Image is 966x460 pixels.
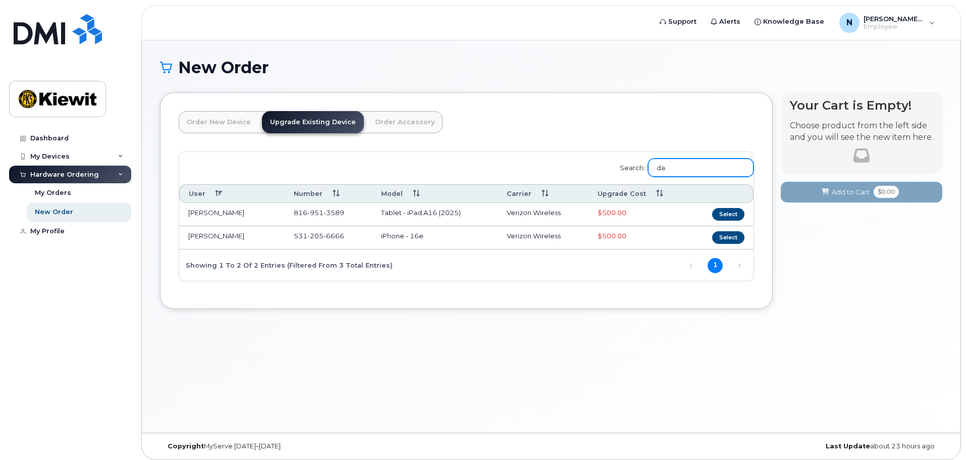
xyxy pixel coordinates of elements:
[790,120,933,143] p: Choose product from the left side and you will see the new item here.
[179,226,285,249] td: [PERSON_NAME]
[168,442,204,450] strong: Copyright
[498,203,588,226] td: Verizon Wireless
[160,442,421,450] div: MyServe [DATE]–[DATE]
[179,256,393,273] div: Showing 1 to 2 of 2 entries (filtered from 3 total entries)
[874,186,899,198] span: $0.00
[498,184,588,203] th: Carrier: activate to sort column ascending
[324,232,344,240] span: 6666
[307,209,324,217] span: 951
[781,182,942,202] button: Add to Cart $0.00
[790,98,933,112] h4: Your Cart is Empty!
[285,184,372,203] th: Number: activate to sort column ascending
[681,442,942,450] div: about 23 hours ago
[160,59,942,76] h1: New Order
[922,416,958,452] iframe: Messenger Launcher
[712,208,744,221] button: Select
[179,184,285,203] th: User: activate to sort column descending
[498,226,588,249] td: Verizon Wireless
[613,152,754,180] label: Search:
[708,258,723,273] a: 1
[262,111,364,133] a: Upgrade Existing Device
[832,187,870,197] span: Add to Cart
[712,231,744,244] button: Select
[179,111,259,133] a: Order New Device
[294,209,344,217] span: 816
[307,232,324,240] span: 205
[372,226,498,249] td: iPhone - 16e
[179,203,285,226] td: [PERSON_NAME]
[294,232,344,240] span: 531
[588,184,690,203] th: Upgrade Cost: activate to sort column ascending
[598,209,626,217] span: Full Upgrade Eligibility Date 2027-08-20
[372,184,498,203] th: Model: activate to sort column ascending
[648,159,754,177] input: Search:
[367,111,443,133] a: Order Accessory
[372,203,498,226] td: Tablet - iPad A16 (2025)
[826,442,870,450] strong: Last Update
[598,232,626,240] span: Full Upgrade Eligibility Date 2027-08-14
[683,258,699,273] a: Previous
[732,258,747,273] a: Next
[324,209,344,217] span: 3589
